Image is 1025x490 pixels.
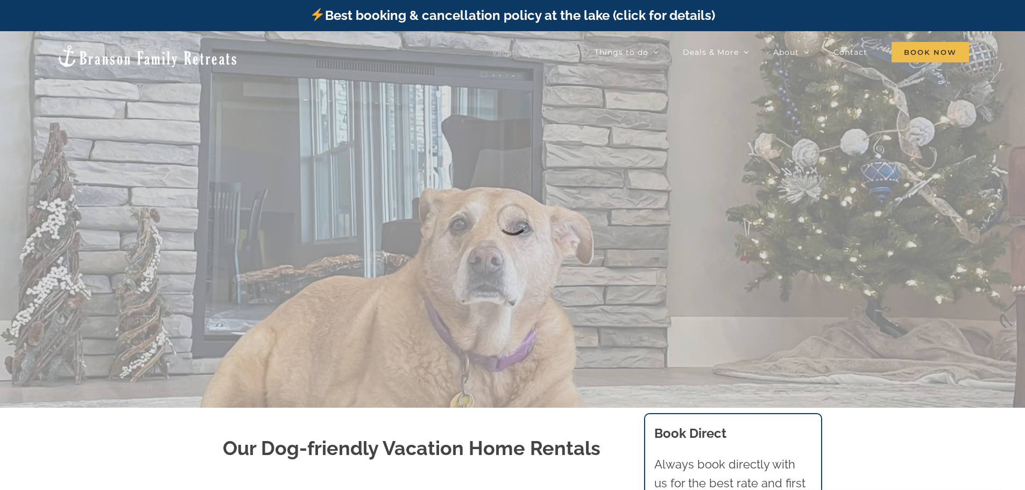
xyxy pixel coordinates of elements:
span: Things to do [595,48,648,56]
nav: Main Menu [492,41,969,63]
a: About [773,41,809,63]
span: Book Now [892,42,969,62]
span: Deals & More [683,48,739,56]
span: Contact [833,48,867,56]
span: Vacation homes [492,48,560,56]
b: Book Direct [654,425,726,441]
a: Vacation homes [492,41,570,63]
a: Book Now [892,41,969,63]
span: About [773,48,799,56]
a: Deals & More [683,41,749,63]
a: Contact [833,41,867,63]
a: Things to do [595,41,659,63]
img: Branson Family Retreats Logo [56,44,238,68]
strong: Our Dog-friendly Vacation Home Rentals [223,437,600,459]
img: ⚡️ [311,8,324,21]
a: Best booking & cancellation policy at the lake (click for details) [310,8,715,23]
